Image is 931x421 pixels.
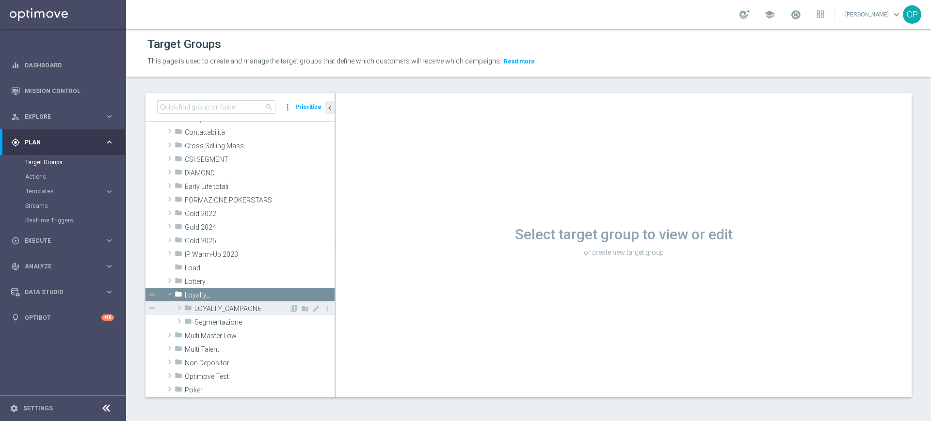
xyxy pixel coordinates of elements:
[25,187,114,195] button: Templates keyboard_arrow_right
[11,236,20,245] i: play_circle_outline
[844,7,903,22] a: [PERSON_NAME]keyboard_arrow_down
[175,236,182,247] i: folder
[11,112,105,121] div: Explore
[185,250,335,259] span: IP Warm-Up 2023
[185,386,335,394] span: Poker
[325,101,335,114] button: chevron_left
[175,222,182,234] i: folder
[11,262,20,271] i: track_changes
[11,313,20,322] i: lightbulb
[185,223,335,232] span: Gold 2024
[764,9,775,20] span: school
[147,37,221,51] h1: Target Groups
[25,184,125,199] div: Templates
[11,263,114,270] button: track_changes Analyze keyboard_arrow_right
[25,173,101,181] a: Actions
[175,127,182,139] i: folder
[185,332,335,340] span: Multi Master Low
[185,128,335,137] span: Contattabilit&#xE0;
[185,196,335,204] span: FORMAZIONE POKERSTARS
[25,305,101,330] a: Optibot
[105,262,114,271] i: keyboard_arrow_right
[312,305,320,312] i: Rename Folder
[25,78,114,104] a: Mission Control
[283,100,292,114] i: more_vert
[175,372,182,383] i: folder
[185,156,335,164] span: CSI SEGMENT
[175,277,182,288] i: folder
[194,318,335,327] span: Segmentazione
[25,202,101,210] a: Streams
[25,199,125,213] div: Streams
[25,114,105,120] span: Explore
[184,304,192,315] i: folder
[157,100,275,114] input: Quick find group or folder
[175,358,182,369] i: folder
[323,305,331,312] i: more_vert
[101,314,114,321] div: +10
[290,305,298,312] i: Add Target group
[11,305,114,330] div: Optibot
[25,52,114,78] a: Dashboard
[11,139,114,146] button: gps_fixed Plan keyboard_arrow_right
[11,314,114,322] button: lightbulb Optibot +10
[11,112,20,121] i: person_search
[105,138,114,147] i: keyboard_arrow_right
[185,183,335,191] span: Early Life totali
[903,5,921,24] div: CP
[11,87,114,95] button: Mission Control
[194,305,289,313] span: LOYALTY_CAMPAGNE
[11,113,114,121] div: person_search Explore keyboard_arrow_right
[185,142,335,150] span: Cross Selling Mass
[175,331,182,342] i: folder
[11,62,114,69] button: equalizer Dashboard
[175,385,182,396] i: folder
[891,9,902,20] span: keyboard_arrow_down
[185,210,335,218] span: Gold 2022
[147,57,501,65] span: This page is used to create and manage the target groups that define which customers will receive...
[175,263,182,274] i: folder
[265,103,273,111] span: search
[185,345,335,354] span: Multi Talent
[10,404,18,413] i: settings
[175,155,182,166] i: folder
[503,56,536,67] button: Read more
[175,141,182,152] i: folder
[105,236,114,245] i: keyboard_arrow_right
[175,290,182,301] i: folder
[11,288,114,296] div: Data Studio keyboard_arrow_right
[25,140,105,145] span: Plan
[25,238,105,244] span: Execute
[105,112,114,121] i: keyboard_arrow_right
[25,170,125,184] div: Actions
[105,187,114,196] i: keyboard_arrow_right
[11,237,114,245] button: play_circle_outline Execute keyboard_arrow_right
[25,217,101,224] a: Realtime Triggers
[105,287,114,296] i: keyboard_arrow_right
[185,373,335,381] span: Optimove Test
[25,158,101,166] a: Target Groups
[11,236,105,245] div: Execute
[301,305,309,312] i: Add Folder
[11,288,105,296] div: Data Studio
[185,291,335,299] span: Loyalty_
[184,317,192,328] i: folder
[325,103,335,112] i: chevron_left
[175,182,182,193] i: folder
[26,188,95,194] span: Templates
[185,169,335,177] span: DIAMOND
[25,155,125,170] div: Target Groups
[336,248,912,257] p: or create new target group
[175,195,182,206] i: folder
[185,237,335,245] span: Gold 2025
[11,78,114,104] div: Mission Control
[11,262,105,271] div: Analyze
[25,289,105,295] span: Data Studio
[25,264,105,269] span: Analyze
